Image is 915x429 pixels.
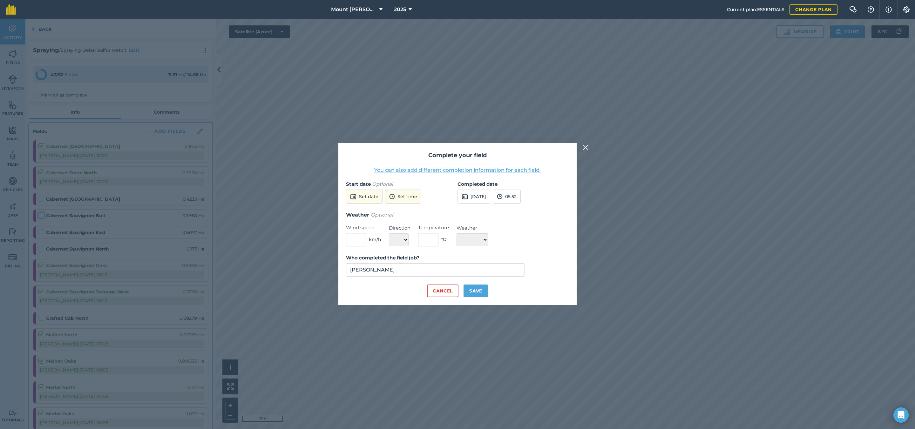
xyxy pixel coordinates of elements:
em: Optional [371,212,393,218]
img: svg+xml;base64,PD94bWwgdmVyc2lvbj0iMS4wIiBlbmNvZGluZz0idXRmLTgiPz4KPCEtLSBHZW5lcmF0b3I6IEFkb2JlIE... [497,193,503,200]
img: svg+xml;base64,PD94bWwgdmVyc2lvbj0iMS4wIiBlbmNvZGluZz0idXRmLTgiPz4KPCEtLSBHZW5lcmF0b3I6IEFkb2JlIE... [389,193,395,200]
strong: Start date [346,181,371,187]
strong: Who completed the field job? [346,255,419,261]
span: ° C [441,236,446,243]
button: Cancel [427,285,458,297]
label: Wind speed [346,224,381,231]
button: 05:52 [493,190,521,204]
button: You can also add different completion information for each field. [374,166,541,174]
label: Temperature [418,224,449,231]
h2: Complete your field [346,151,569,160]
strong: Completed date [457,181,498,187]
label: Direction [389,224,410,232]
span: Mount [PERSON_NAME] [331,6,377,13]
span: Current plan : ESSENTIALS [727,6,784,13]
img: A question mark icon [867,6,875,13]
button: Save [464,285,488,297]
a: Change plan [790,4,837,15]
img: A cog icon [903,6,910,13]
div: Open Intercom Messenger [893,407,909,423]
img: svg+xml;base64,PD94bWwgdmVyc2lvbj0iMS4wIiBlbmNvZGluZz0idXRmLTgiPz4KPCEtLSBHZW5lcmF0b3I6IEFkb2JlIE... [350,193,356,200]
img: svg+xml;base64,PD94bWwgdmVyc2lvbj0iMS4wIiBlbmNvZGluZz0idXRmLTgiPz4KPCEtLSBHZW5lcmF0b3I6IEFkb2JlIE... [462,193,468,200]
span: km/h [369,236,381,243]
h3: Weather [346,211,569,219]
img: svg+xml;base64,PHN2ZyB4bWxucz0iaHR0cDovL3d3dy53My5vcmcvMjAwMC9zdmciIHdpZHRoPSIxNyIgaGVpZ2h0PSIxNy... [885,6,892,13]
img: Two speech bubbles overlapping with the left bubble in the forefront [849,6,857,13]
label: Weather [457,224,488,232]
img: svg+xml;base64,PHN2ZyB4bWxucz0iaHR0cDovL3d3dy53My5vcmcvMjAwMC9zdmciIHdpZHRoPSIyMiIgaGVpZ2h0PSIzMC... [583,144,588,151]
img: fieldmargin Logo [6,4,16,15]
button: Set time [385,190,421,204]
em: Optional [372,181,393,187]
span: 2025 [394,6,406,13]
button: [DATE] [457,190,490,204]
button: Set date [346,190,383,204]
